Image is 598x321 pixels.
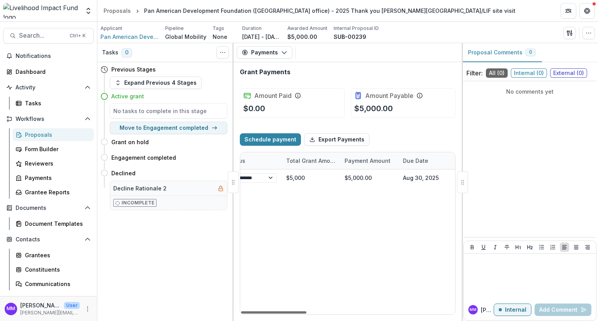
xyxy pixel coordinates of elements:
p: $0.00 [243,103,265,114]
button: Partners [561,3,576,19]
nav: breadcrumb [100,5,519,16]
div: Payment Amount [340,157,395,165]
div: Proposals [25,131,88,139]
div: Payment Amount [340,152,398,169]
a: Constituents [12,263,94,276]
h5: No tasks to complete in this stage [113,107,224,115]
button: Expand Previous 4 Stages [110,77,202,89]
span: Search... [19,32,65,39]
div: Grantees [25,251,88,259]
span: 0 [121,48,132,58]
button: Open entity switcher [83,3,94,19]
a: Tasks [12,97,94,110]
div: Communications [25,280,88,288]
div: Grantee Reports [25,188,88,196]
button: Heading 2 [525,242,535,252]
p: Internal [505,307,526,313]
button: Align Center [572,242,581,252]
p: Applicant [100,25,122,32]
a: Document Templates [12,217,94,230]
p: No comments yet [466,87,593,96]
button: Schedule payment [240,133,301,146]
p: $5,000.00 [287,33,317,41]
p: None [213,33,227,41]
a: Proposals [12,128,94,141]
a: Form Builder [12,143,94,155]
h4: Declined [111,169,135,177]
button: Export Payments [304,133,369,146]
h2: Amount Paid [254,92,292,99]
a: Pan American Development Foundation Inc [100,33,159,41]
div: Miriam Mwangi [7,306,15,311]
button: Italicize [491,242,500,252]
div: $5,000 [281,169,340,186]
div: Dashboard [16,68,88,76]
div: Miriam Mwangi [470,308,477,312]
button: Heading 1 [514,242,523,252]
button: Underline [479,242,488,252]
span: Contacts [16,236,81,243]
button: Open Contacts [3,233,94,246]
div: Status [223,152,281,169]
button: Ordered List [548,242,558,252]
h2: Amount Payable [365,92,413,99]
div: Total Grant Amount [281,152,340,169]
div: Total Grant Amount [281,157,340,165]
button: Open Activity [3,81,94,94]
button: Toggle View Cancelled Tasks [216,46,229,59]
span: Activity [16,84,81,91]
p: SUB-00239 [334,33,366,41]
button: Notifications [3,50,94,62]
div: $5,000.00 [340,169,398,186]
div: Aug 30, 2025 [398,169,457,186]
a: Communications [12,277,94,290]
p: Tags [213,25,224,32]
p: [PERSON_NAME][EMAIL_ADDRESS][DOMAIN_NAME] [20,309,80,316]
p: Duration [242,25,262,32]
button: Strike [502,242,512,252]
div: Form Builder [25,145,88,153]
h3: Tasks [102,49,118,56]
span: Documents [16,205,81,211]
span: 0 [529,49,532,55]
button: Payments [237,46,292,59]
div: Due Date [398,157,433,165]
p: [PERSON_NAME] [481,306,494,314]
p: Internal Proposal ID [334,25,379,32]
div: Tasks [25,99,88,107]
h5: Decline Rationale 2 [113,184,167,192]
span: Internal ( 0 ) [511,68,547,78]
p: Awarded Amount [287,25,327,32]
a: Grantee Reports [12,186,94,199]
a: Payments [12,171,94,184]
a: Proposals [100,5,134,16]
button: Open Workflows [3,113,94,125]
button: Internal [494,304,531,316]
p: Filter: [466,68,483,78]
button: Bullet List [537,242,546,252]
button: More [83,304,92,314]
div: Pan American Development Foundation ([GEOGRAPHIC_DATA] office) - 2025 Thank you [PERSON_NAME][GEO... [144,7,515,15]
p: User [64,302,80,309]
p: $5,000.00 [354,103,393,114]
div: Payments [25,174,88,182]
button: Open Data & Reporting [3,293,94,306]
button: Move to Engagement completed [110,122,227,134]
button: Open Documents [3,202,94,214]
h4: Active grant [111,92,144,100]
button: Search... [3,28,94,44]
button: Get Help [579,3,595,19]
div: Due Date [398,152,457,169]
div: Ctrl + K [68,31,87,40]
a: Reviewers [12,157,94,170]
p: [PERSON_NAME] [20,301,61,309]
img: Livelihood Impact Fund logo [3,3,80,19]
button: Align Right [583,242,592,252]
h4: Engagement completed [111,154,176,162]
button: Add Comment [535,304,591,316]
button: Bold [468,242,477,252]
button: Align Left [560,242,569,252]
